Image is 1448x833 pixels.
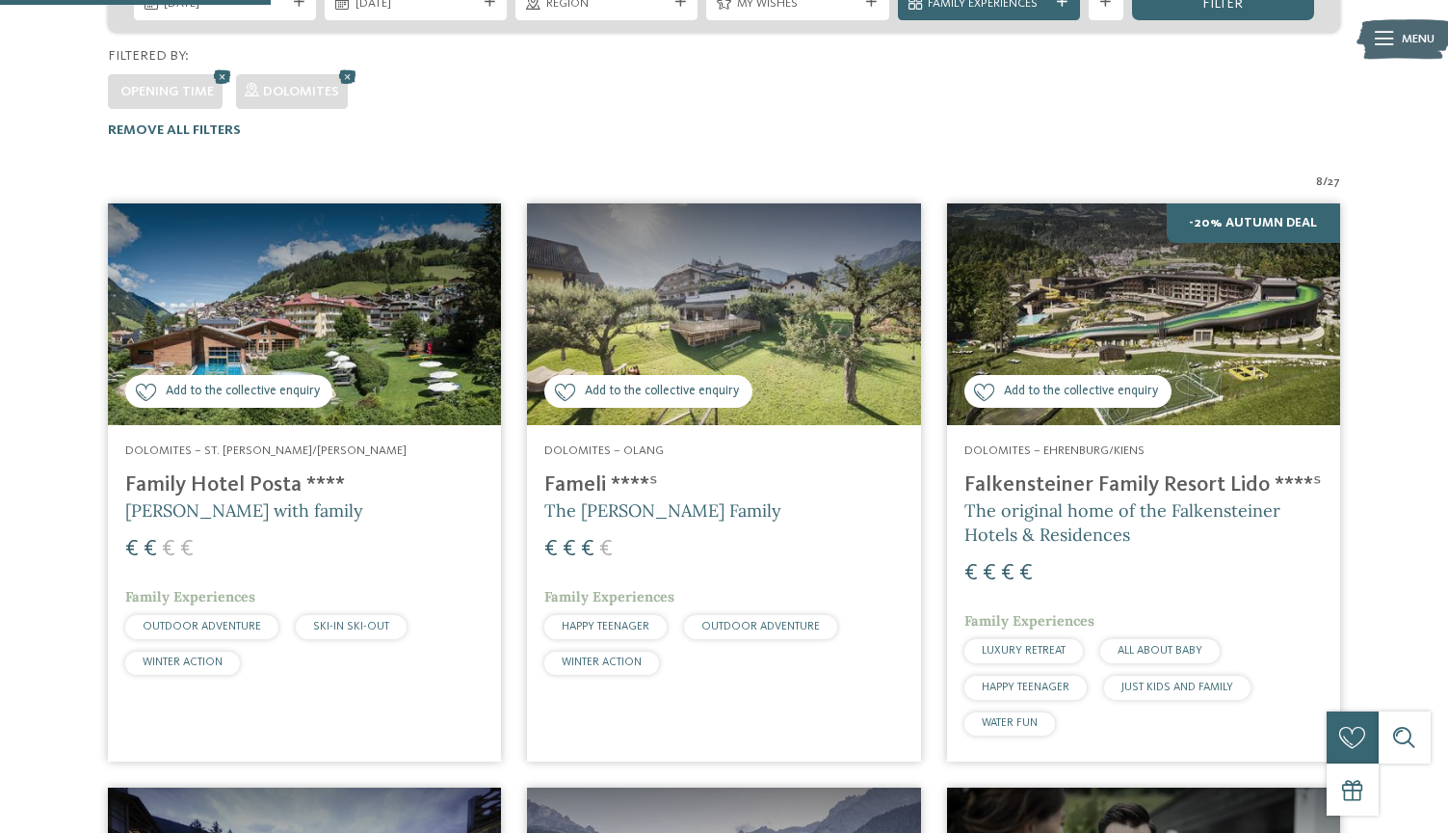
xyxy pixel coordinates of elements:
span: € [544,538,558,561]
span: OUTDOOR ADVENTURE [701,621,820,632]
img: Looking for family hotels? Find the best ones here! [108,203,501,425]
span: ALL ABOUT BABY [1118,645,1202,657]
span: Family Experiences [964,612,1094,630]
span: OUTDOOR ADVENTURE [143,621,261,632]
img: Looking for family hotels? Find the best ones here! [527,203,920,425]
span: 8 [1316,174,1323,191]
span: € [1019,562,1033,585]
span: Family Experiences [544,588,674,605]
span: € [964,562,978,585]
span: Dolomites – St. [PERSON_NAME]/[PERSON_NAME] [125,444,407,457]
span: [PERSON_NAME] with family [125,499,363,522]
span: WATER FUN [982,717,1038,729]
span: Dolomites – Olang [544,444,664,457]
span: 27 [1328,174,1340,191]
span: Opening time [120,85,214,98]
span: WINTER ACTION [143,657,223,668]
h4: Family Hotel Posta **** [125,472,484,498]
span: Dolomites [263,85,339,98]
span: Filtered by: [108,49,189,63]
span: LUXURY RETREAT [982,645,1066,657]
span: € [599,538,613,561]
span: WINTER ACTION [562,657,642,668]
a: Looking for family hotels? Find the best ones here! Add to the collective enquiry Dolomites – St.... [108,203,501,762]
span: Family Experiences [125,588,255,605]
span: The original home of the Falkensteiner Hotels & Residences [964,499,1280,546]
span: HAPPY TEENAGER [562,621,649,632]
span: € [162,538,175,561]
a: Looking for family hotels? Find the best ones here! Add to the collective enquiry Dolomites – Ola... [527,203,920,762]
span: € [1001,562,1014,585]
span: € [581,538,594,561]
img: Looking for family hotels? Find the best ones here! [947,203,1340,425]
span: HAPPY TEENAGER [982,682,1069,693]
span: JUST KIDS AND FAMILY [1121,682,1233,693]
h4: Falkensteiner Family Resort Lido ****ˢ [964,472,1323,498]
span: Add to the collective enquiry [166,383,320,401]
span: Remove all filters [108,123,241,137]
span: Add to the collective enquiry [585,383,739,401]
span: SKI-IN SKI-OUT [313,621,389,632]
span: € [180,538,194,561]
span: € [125,538,139,561]
span: Dolomites – Ehrenburg/Kiens [964,444,1145,457]
span: The [PERSON_NAME] Family [544,499,781,522]
span: € [983,562,996,585]
span: / [1323,174,1328,191]
span: € [144,538,157,561]
span: € [563,538,576,561]
span: Add to the collective enquiry [1004,383,1158,401]
a: Looking for family hotels? Find the best ones here! Add to the collective enquiry -20% Autumn Dea... [947,203,1340,762]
